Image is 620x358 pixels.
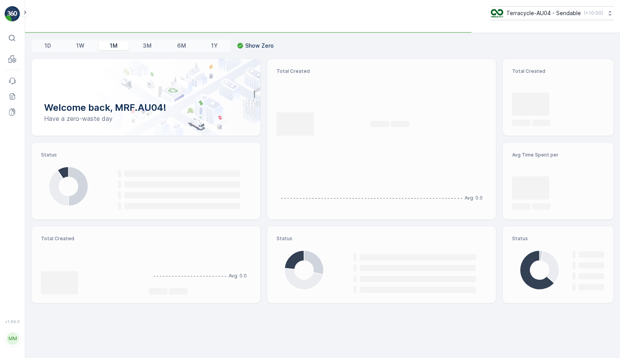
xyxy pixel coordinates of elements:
img: terracycle_logo.png [491,9,503,17]
p: 3M [143,42,152,50]
p: Status [41,152,251,158]
p: Total Created [41,236,143,242]
p: ( +10:00 ) [584,10,603,16]
img: logo [5,6,20,22]
p: Total Created [277,68,487,74]
p: Have a zero-waste day [44,114,248,123]
p: Status [512,236,604,242]
p: Total Created [512,68,604,74]
div: MM [7,332,19,345]
p: 1Y [211,42,218,50]
button: Terracycle-AU04 - Sendable(+10:00) [491,6,614,20]
p: 1D [44,42,51,50]
p: Terracycle-AU04 - Sendable [506,9,581,17]
span: v 1.49.0 [5,319,20,324]
p: 6M [177,42,186,50]
button: MM [5,325,20,352]
p: Status [277,236,487,242]
p: 1W [76,42,84,50]
p: Show Zero [245,42,274,50]
p: Welcome back, MRF.AU04! [44,102,248,114]
p: 1M [110,42,118,50]
p: Avg Time Spent per [512,152,604,158]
